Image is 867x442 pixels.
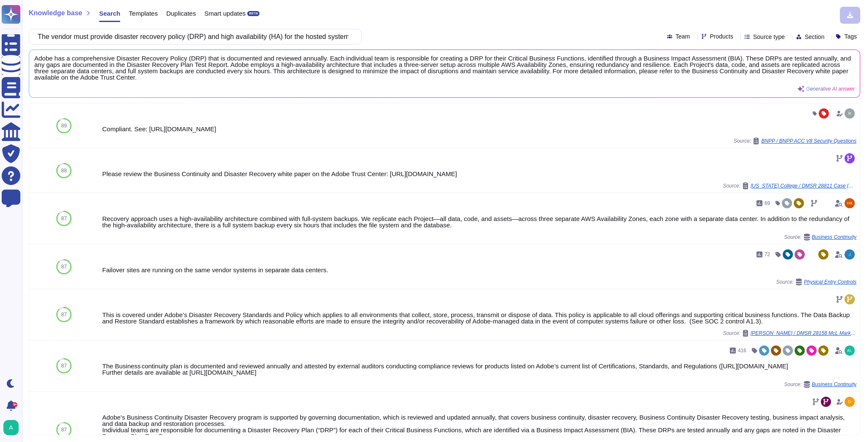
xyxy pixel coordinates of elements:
[61,427,67,432] span: 87
[247,11,260,16] div: BETA
[61,264,67,269] span: 87
[61,363,67,368] span: 87
[710,33,733,39] span: Products
[99,10,120,17] span: Search
[784,381,856,388] span: Source:
[129,10,157,17] span: Templates
[806,86,855,91] span: Generative AI answer
[723,330,856,337] span: Source:
[102,126,856,132] div: Compliant. See: [URL][DOMAIN_NAME]
[845,345,855,356] img: user
[204,10,246,17] span: Smart updates
[805,34,825,40] span: Section
[102,363,856,376] div: The Business continuity plan is documented and reviewed annually and attested by external auditor...
[12,402,17,407] div: 9+
[845,198,855,208] img: user
[102,215,856,228] div: Recovery approach uses a high-availability architecture combined with full-system backups. We rep...
[723,182,856,189] span: Source:
[61,123,67,128] span: 89
[845,108,855,119] img: user
[166,10,196,17] span: Duplicates
[812,235,856,240] span: Business Continuity
[734,138,856,144] span: Source:
[29,10,82,17] span: Knowledge base
[804,279,856,285] span: Physical Entry Controls
[102,267,856,273] div: Failover sites are running on the same vendor systems in separate data centers.
[102,312,856,324] div: This is covered under Adobe’s Disaster Recovery Standards and Policy which applies to all environ...
[845,397,855,407] img: user
[61,312,67,317] span: 87
[676,33,690,39] span: Team
[845,249,855,260] img: user
[844,33,857,39] span: Tags
[102,171,856,177] div: Please review the Business Continuity and Disaster Recovery white paper on the Adobe Trust Center...
[33,29,353,44] input: Search a question or template...
[765,201,770,206] span: 69
[751,183,856,188] span: [US_STATE] College / DMSR 28811 Case [US_STATE] Site RFP
[34,55,855,80] span: Adobe has a comprehensive Disaster Recovery Policy (DRP) that is documented and reviewed annually...
[61,216,67,221] span: 87
[812,382,856,387] span: Business Continuity
[2,418,25,437] button: user
[751,331,856,336] span: [PERSON_NAME] / DMSR 28158 McL Marketo IT Third Party Risk Profile [DATE]
[784,234,856,240] span: Source:
[3,420,19,435] img: user
[776,279,856,285] span: Source:
[753,34,785,40] span: Source type
[61,168,67,173] span: 88
[761,138,856,144] span: BNPP / BNPP ACC V8 Security Questions
[765,252,770,257] span: 72
[738,348,746,353] span: 416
